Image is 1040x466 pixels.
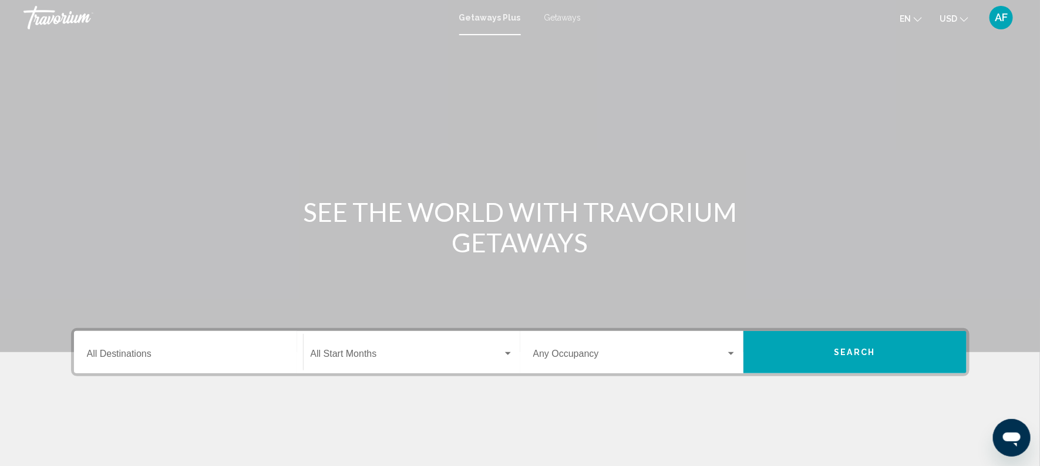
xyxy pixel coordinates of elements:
span: en [900,14,911,23]
a: Getaways Plus [459,13,521,22]
button: Change currency [940,10,968,27]
h1: SEE THE WORLD WITH TRAVORIUM GETAWAYS [300,197,741,258]
span: USD [940,14,957,23]
button: Change language [900,10,922,27]
a: Getaways [544,13,581,22]
a: Travorium [23,6,447,29]
span: AF [995,12,1008,23]
div: Search widget [74,331,967,373]
button: User Menu [986,5,1017,30]
button: Search [743,331,967,373]
span: Search [834,348,876,357]
iframe: Button to launch messaging window [993,419,1031,457]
